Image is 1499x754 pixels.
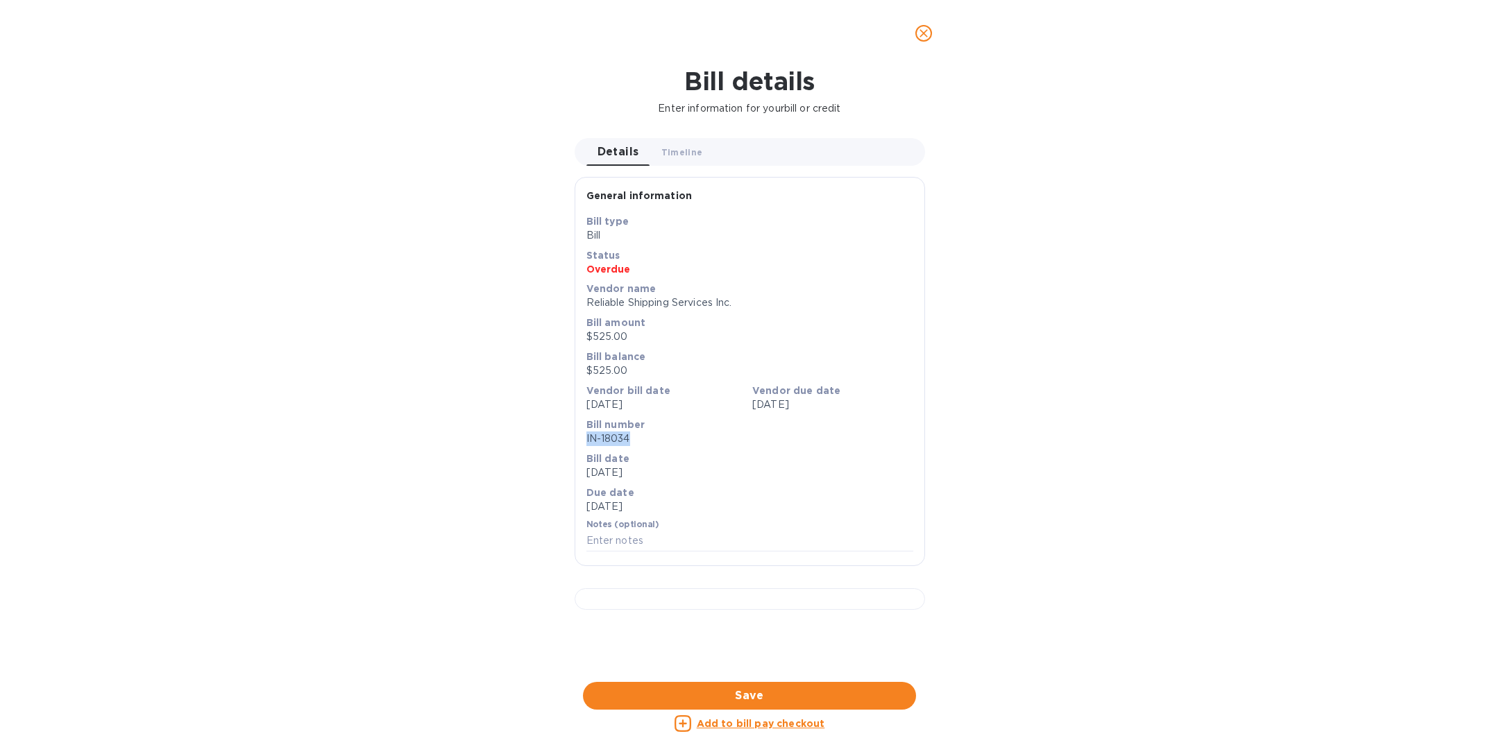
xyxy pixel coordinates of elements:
b: Bill date [586,453,629,464]
label: Notes (optional) [586,521,659,529]
p: $525.00 [586,363,913,378]
span: Details [598,142,639,162]
b: Bill balance [586,351,646,362]
b: Due date [586,487,634,498]
b: Bill type [586,216,629,227]
p: [DATE] [586,397,747,412]
p: $525.00 [586,329,913,344]
b: Bill number [586,419,645,430]
h1: Bill details [11,67,1488,96]
p: [DATE] [586,499,913,514]
b: Vendor bill date [586,385,670,396]
span: Save [594,687,905,704]
p: [DATE] [752,397,913,412]
p: Enter information for your bill or credit [11,101,1488,116]
span: Timeline [661,145,703,160]
b: Vendor due date [752,385,840,396]
input: Enter notes [586,531,913,551]
u: Add to bill pay checkout [697,718,825,729]
button: Save [583,682,916,710]
p: IN-18034 [586,431,913,446]
p: Bill [586,228,913,243]
p: [DATE] [586,465,913,480]
b: Vendor name [586,283,657,294]
p: Reliable Shipping Services Inc. [586,295,913,310]
b: Status [586,250,620,261]
button: close [907,17,940,50]
b: Bill amount [586,317,646,328]
b: General information [586,190,693,201]
p: Overdue [586,262,913,276]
